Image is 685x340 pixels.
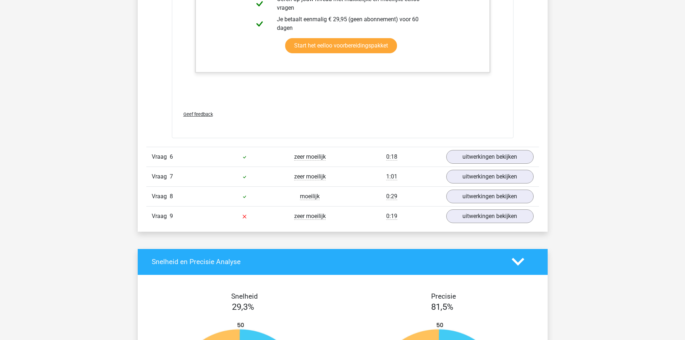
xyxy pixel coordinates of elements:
a: uitwerkingen bekijken [446,190,534,203]
span: 81,5% [431,302,453,312]
a: uitwerkingen bekijken [446,150,534,164]
a: Start het eelloo voorbereidingspakket [285,38,397,53]
span: 0:18 [386,153,397,160]
h4: Precisie [351,292,536,300]
a: uitwerkingen bekijken [446,170,534,183]
span: 1:01 [386,173,397,180]
h4: Snelheid [152,292,337,300]
span: 6 [170,153,173,160]
span: zeer moeilijk [294,153,326,160]
span: Vraag [152,192,170,201]
span: 29,3% [232,302,254,312]
h4: Snelheid en Precisie Analyse [152,258,501,266]
span: 8 [170,193,173,200]
span: Vraag [152,153,170,161]
span: 0:29 [386,193,397,200]
span: 7 [170,173,173,180]
span: Vraag [152,212,170,221]
span: zeer moeilijk [294,213,326,220]
span: Vraag [152,172,170,181]
span: 9 [170,213,173,219]
span: 0:19 [386,213,397,220]
span: zeer moeilijk [294,173,326,180]
span: moeilijk [300,193,320,200]
span: Geef feedback [183,112,213,117]
a: uitwerkingen bekijken [446,209,534,223]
